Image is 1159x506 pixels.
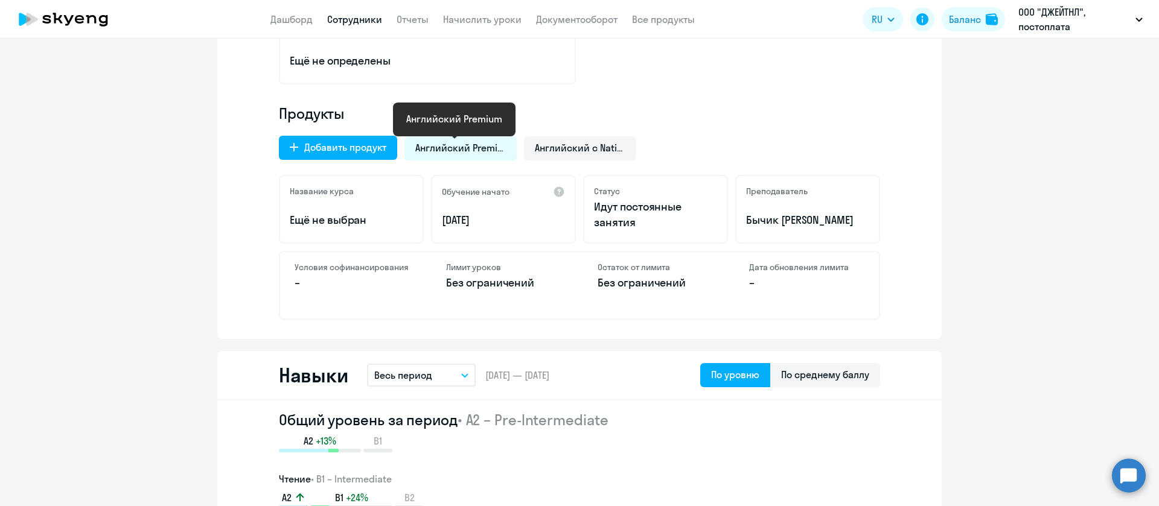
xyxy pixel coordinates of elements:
button: RU [863,7,903,31]
p: ООО "ДЖЕЙТНЛ", постоплата [1018,5,1131,34]
h3: Чтение [279,472,880,486]
span: +13% [316,434,336,447]
p: Без ограничений [598,275,713,291]
button: Балансbalance [942,7,1005,31]
h5: Название курса [290,186,354,197]
button: Весь период [367,364,476,387]
div: Английский Premium [406,112,502,126]
div: По среднему баллу [781,367,869,382]
p: Весь период [374,368,432,382]
h4: Продукты [279,104,880,123]
p: – [295,275,410,291]
span: Английский с Native [535,141,625,154]
span: [DATE] — [DATE] [485,368,549,382]
span: RU [872,12,883,27]
p: [DATE] [442,212,565,228]
span: A2 [282,491,292,504]
span: B1 [335,491,343,504]
h4: Условия софинансирования [295,262,410,273]
a: Сотрудники [327,13,382,25]
a: Все продукты [632,13,695,25]
p: Ещё не определены [290,53,565,69]
h2: Общий уровень за период [279,410,880,429]
h5: Статус [594,186,620,197]
a: Отчеты [397,13,429,25]
a: Начислить уроки [443,13,522,25]
button: Добавить продукт [279,136,397,160]
span: A2 [304,434,313,447]
p: Ещё не выбран [290,212,413,228]
span: • B1 – Intermediate [311,473,392,485]
h4: Дата обновления лимита [749,262,864,273]
h5: Обучение начато [442,186,509,197]
h5: Преподаватель [746,186,808,197]
div: Добавить продукт [304,140,386,154]
p: Бычик [PERSON_NAME] [746,212,869,228]
h4: Остаток от лимита [598,262,713,273]
button: ООО "ДЖЕЙТНЛ", постоплата [1012,5,1149,34]
h4: Лимит уроков [446,262,561,273]
a: Дашборд [270,13,313,25]
span: B2 [404,491,415,504]
span: Английский Premium [415,141,506,154]
div: Баланс [949,12,981,27]
p: Без ограничений [446,275,561,291]
p: Идут постоянные занятия [594,199,717,230]
span: • A2 – Pre-Intermediate [458,411,608,429]
span: +24% [346,491,368,504]
h2: Навыки [279,363,348,387]
img: balance [986,13,998,25]
span: B1 [374,434,382,447]
p: – [749,275,864,291]
div: По уровню [711,367,759,382]
a: Документооборот [536,13,618,25]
